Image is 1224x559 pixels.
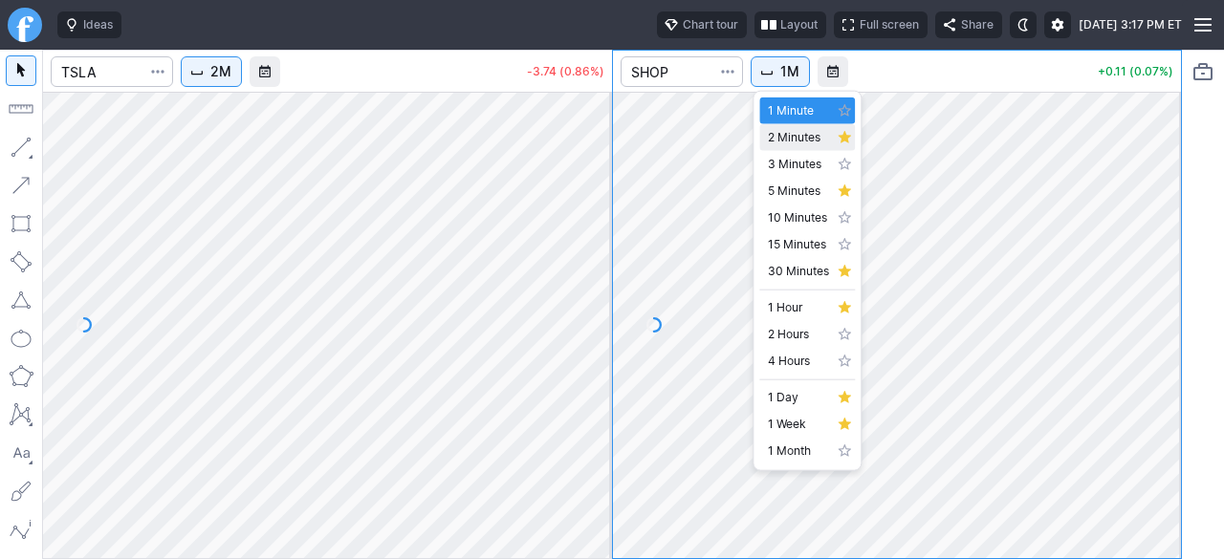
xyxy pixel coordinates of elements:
[768,128,829,147] span: 2 Minutes
[768,262,829,281] span: 30 Minutes
[768,182,829,201] span: 5 Minutes
[768,155,829,174] span: 3 Minutes
[768,235,829,254] span: 15 Minutes
[768,388,829,407] span: 1 Day
[768,441,829,461] span: 1 Month
[768,101,829,120] span: 1 Minute
[768,208,829,227] span: 10 Minutes
[768,352,829,371] span: 4 Hours
[768,415,829,434] span: 1 Week
[768,298,829,317] span: 1 Hour
[768,325,829,344] span: 2 Hours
